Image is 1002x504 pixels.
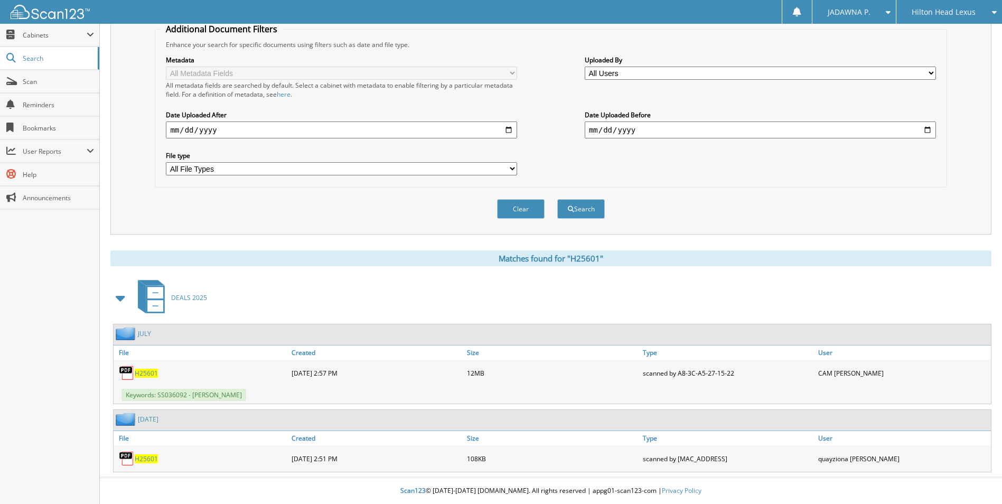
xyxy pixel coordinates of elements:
[23,54,92,63] span: Search
[166,55,517,64] label: Metadata
[289,362,464,384] div: [DATE] 2:57 PM
[23,147,87,156] span: User Reports
[816,448,991,469] div: quayziona [PERSON_NAME]
[912,9,976,15] span: Hilton Head Lexus
[497,199,545,219] button: Clear
[119,365,135,381] img: PDF.png
[816,362,991,384] div: CAM [PERSON_NAME]
[464,431,640,445] a: Size
[585,110,936,119] label: Date Uploaded Before
[828,9,870,15] span: JADAWNA P.
[166,110,517,119] label: Date Uploaded After
[121,389,246,401] span: Keywords: SS036092 - [PERSON_NAME]
[557,199,605,219] button: Search
[400,486,426,495] span: Scan123
[585,122,936,138] input: end
[161,40,941,49] div: Enhance your search for specific documents using filters such as date and file type.
[114,431,289,445] a: File
[138,329,151,338] a: JULY
[138,415,158,424] a: [DATE]
[640,448,816,469] div: scanned by [MAC_ADDRESS]
[135,454,158,463] a: H25601
[161,23,283,35] legend: Additional Document Filters
[289,431,464,445] a: Created
[110,250,991,266] div: Matches found for "H25601"
[135,369,158,378] a: H25601
[662,486,701,495] a: Privacy Policy
[289,448,464,469] div: [DATE] 2:51 PM
[23,100,94,109] span: Reminders
[114,346,289,360] a: File
[23,170,94,179] span: Help
[166,81,517,99] div: All metadata fields are searched by default. Select a cabinet with metadata to enable filtering b...
[277,90,291,99] a: here
[464,346,640,360] a: Size
[23,31,87,40] span: Cabinets
[171,293,207,302] span: DEALS 2025
[464,448,640,469] div: 108KB
[166,122,517,138] input: start
[464,362,640,384] div: 12MB
[119,451,135,466] img: PDF.png
[816,431,991,445] a: User
[640,431,816,445] a: Type
[585,55,936,64] label: Uploaded By
[23,124,94,133] span: Bookmarks
[166,151,517,160] label: File type
[23,193,94,202] span: Announcements
[100,478,1002,504] div: © [DATE]-[DATE] [DOMAIN_NAME]. All rights reserved | appg01-scan123-com |
[289,346,464,360] a: Created
[816,346,991,360] a: User
[23,77,94,86] span: Scan
[116,413,138,426] img: folder2.png
[949,453,1002,504] iframe: Chat Widget
[132,277,207,319] a: DEALS 2025
[640,346,816,360] a: Type
[11,5,90,19] img: scan123-logo-white.svg
[116,327,138,340] img: folder2.png
[640,362,816,384] div: scanned by A8-3C-A5-27-15-22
